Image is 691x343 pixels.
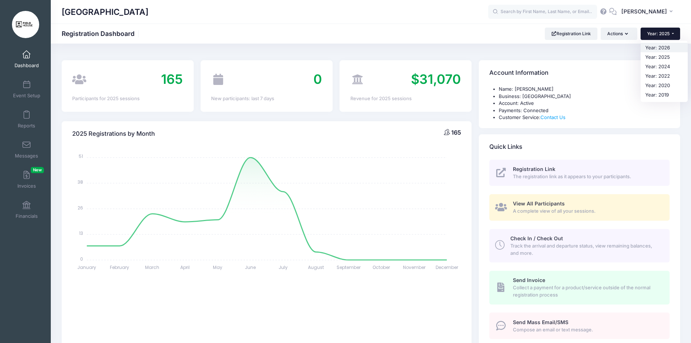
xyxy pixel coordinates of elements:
[488,5,597,19] input: Search by First Name, Last Name, or Email...
[72,95,183,102] div: Participants for 2025 sessions
[647,31,670,36] span: Year: 2025
[9,46,44,72] a: Dashboard
[145,264,160,270] tspan: March
[79,153,83,159] tspan: 51
[313,71,322,87] span: 0
[601,28,637,40] button: Actions
[545,28,597,40] a: Registration Link
[373,264,391,270] tspan: October
[13,93,40,99] span: Event Setup
[641,90,688,99] a: Year: 2019
[499,114,670,121] li: Customer Service:
[513,173,661,180] span: The registration link as it appears to your participants.
[279,264,288,270] tspan: July
[31,167,44,173] span: New
[489,136,522,157] h4: Quick Links
[15,62,39,69] span: Dashboard
[161,71,183,87] span: 165
[513,208,661,215] span: A complete view of all your sessions.
[18,123,35,129] span: Reports
[489,271,670,304] a: Send Invoice Collect a payment for a product/service outside of the normal registration process
[79,230,83,236] tspan: 13
[337,264,361,270] tspan: September
[436,264,458,270] tspan: December
[9,137,44,162] a: Messages
[513,166,555,172] span: Registration Link
[9,77,44,102] a: Event Setup
[350,95,461,102] div: Revenue for 2025 sessions
[180,264,190,270] tspan: April
[641,28,680,40] button: Year: 2025
[213,264,223,270] tspan: May
[499,86,670,93] li: Name: [PERSON_NAME]
[78,204,83,211] tspan: 26
[451,129,461,136] span: 165
[489,160,670,186] a: Registration Link The registration link as it appears to your participants.
[62,4,148,20] h1: [GEOGRAPHIC_DATA]
[15,153,38,159] span: Messages
[245,264,256,270] tspan: June
[641,52,688,62] a: Year: 2025
[62,30,141,37] h1: Registration Dashboard
[308,264,324,270] tspan: August
[499,107,670,114] li: Payments: Connected
[641,71,688,81] a: Year: 2022
[16,213,38,219] span: Financials
[78,179,83,185] tspan: 38
[510,235,563,241] span: Check In / Check Out
[513,277,545,283] span: Send Invoice
[513,200,565,207] span: View All Participants
[9,107,44,132] a: Reports
[12,11,39,38] img: Marlton Field House
[81,256,83,262] tspan: 0
[510,242,661,257] span: Track the arrival and departure status, view remaining balances, and more.
[411,71,461,87] span: $31,070
[513,284,661,298] span: Collect a payment for a product/service outside of the normal registration process
[617,4,680,20] button: [PERSON_NAME]
[72,123,155,144] h4: 2025 Registrations by Month
[499,93,670,100] li: Business: [GEOGRAPHIC_DATA]
[489,313,670,339] a: Send Mass Email/SMS Compose an email or text message.
[621,8,667,16] span: [PERSON_NAME]
[17,183,36,189] span: Invoices
[9,167,44,192] a: InvoicesNew
[403,264,426,270] tspan: November
[641,43,688,52] a: Year: 2026
[9,197,44,222] a: Financials
[513,326,661,334] span: Compose an email or text message.
[499,100,670,107] li: Account: Active
[110,264,129,270] tspan: February
[489,194,670,221] a: View All Participants A complete view of all your sessions.
[513,319,568,325] span: Send Mass Email/SMS
[540,114,565,120] a: Contact Us
[641,62,688,71] a: Year: 2024
[489,63,548,83] h4: Account Information
[641,81,688,90] a: Year: 2020
[78,264,96,270] tspan: January
[211,95,322,102] div: New participants: last 7 days
[489,229,670,262] a: Check In / Check Out Track the arrival and departure status, view remaining balances, and more.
